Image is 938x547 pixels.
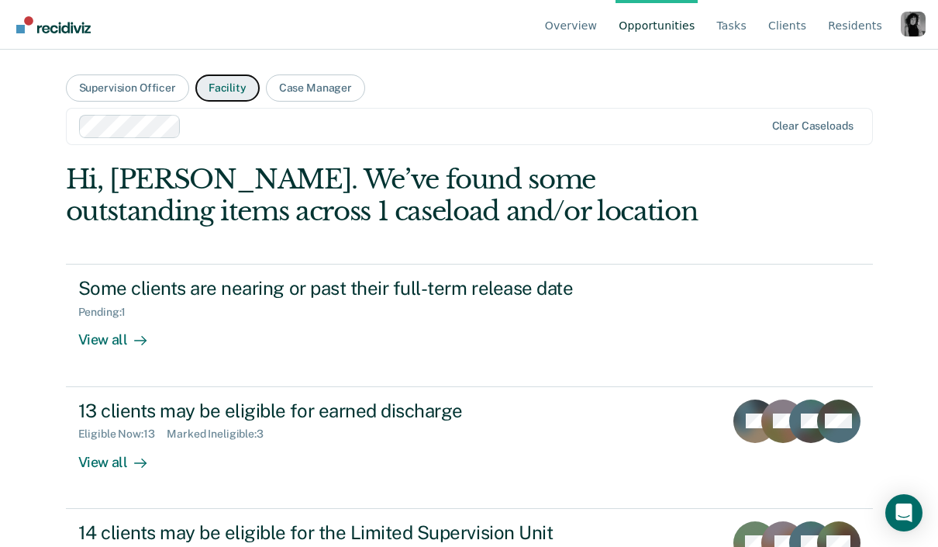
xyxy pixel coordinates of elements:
[266,74,365,102] button: Case Manager
[78,428,167,441] div: Eligible Now : 13
[78,521,622,544] div: 14 clients may be eligible for the Limited Supervision Unit
[195,74,260,102] button: Facility
[66,387,873,509] a: 13 clients may be eligible for earned dischargeEligible Now:13Marked Ineligible:3View all
[66,264,873,386] a: Some clients are nearing or past their full-term release datePending:1View all
[66,164,712,227] div: Hi, [PERSON_NAME]. We’ve found some outstanding items across 1 caseload and/or location
[167,428,275,441] div: Marked Ineligible : 3
[78,441,165,471] div: View all
[78,319,165,349] div: View all
[16,16,91,33] img: Recidiviz
[78,400,622,422] div: 13 clients may be eligible for earned discharge
[901,12,926,36] button: Profile dropdown button
[885,494,922,531] div: Open Intercom Messenger
[772,119,854,133] div: Clear caseloads
[78,277,622,299] div: Some clients are nearing or past their full-term release date
[78,306,139,319] div: Pending : 1
[66,74,189,102] button: Supervision Officer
